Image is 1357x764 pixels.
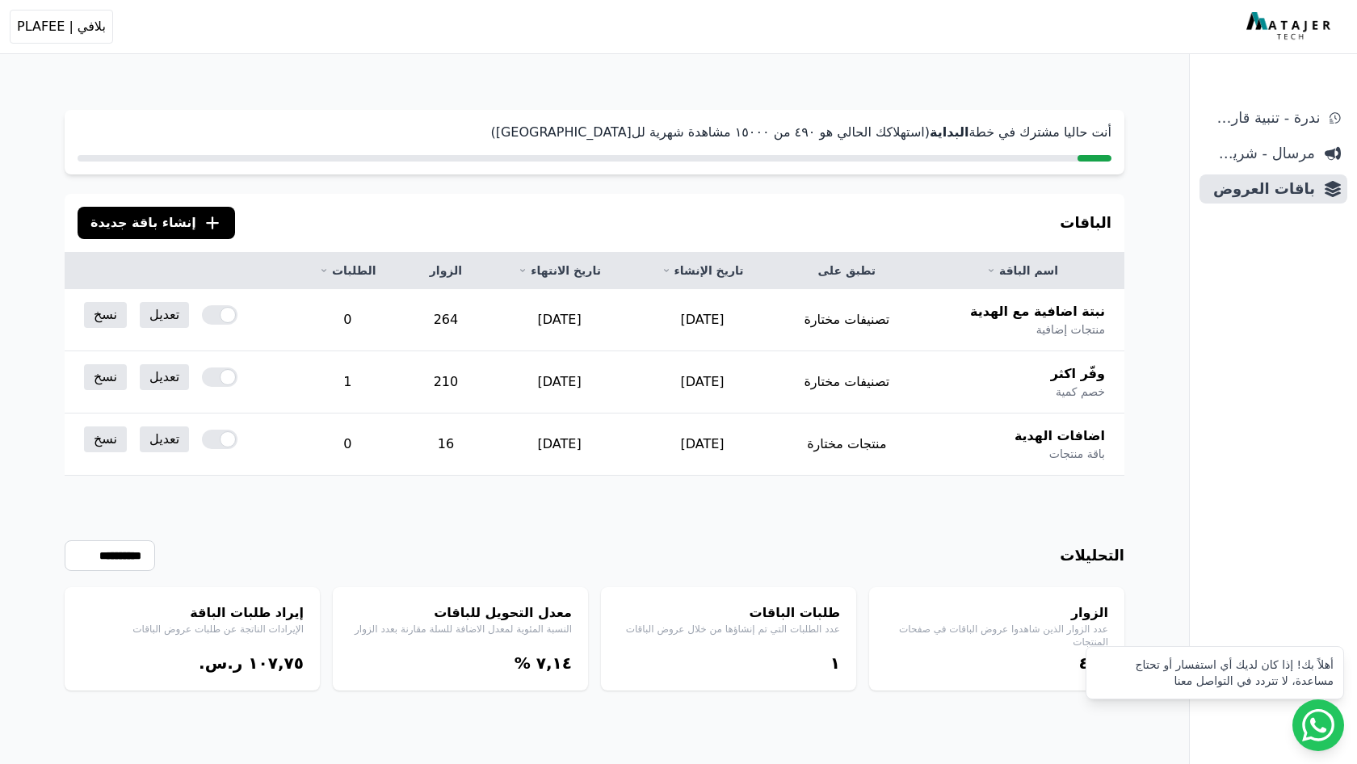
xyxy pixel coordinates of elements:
h4: الزوار [885,603,1108,623]
a: نسخ [84,302,127,328]
span: نبتة اضافية مع الهدية [970,302,1105,321]
span: باقة منتجات [1049,446,1105,462]
td: 0 [292,413,404,476]
td: منتجات مختارة [774,413,920,476]
span: وفّر اكثر [1051,364,1105,384]
p: عدد الزوار الذين شاهدوا عروض الباقات في صفحات المنتجات [885,623,1108,649]
a: اسم الباقة [939,262,1105,279]
span: ندرة - تنبية قارب علي النفاذ [1206,107,1320,129]
td: تصنيفات مختارة [774,289,920,351]
a: تاريخ الانتهاء [507,262,611,279]
td: 1 [292,351,404,413]
td: [DATE] [488,351,631,413]
a: تعديل [140,426,189,452]
span: مرسال - شريط دعاية [1206,142,1315,165]
td: 16 [404,413,488,476]
th: الزوار [404,253,488,289]
h3: التحليلات [1060,544,1124,567]
td: [DATE] [631,351,774,413]
div: ١ [617,652,840,674]
p: أنت حاليا مشترك في خطة (استهلاكك الحالي هو ٤٩۰ من ١٥۰۰۰ مشاهدة شهرية لل[GEOGRAPHIC_DATA]) [78,123,1111,142]
div: أهلاً بك! إذا كان لديك أي استفسار أو تحتاج مساعدة، لا تتردد في التواصل معنا [1096,657,1334,689]
span: بلافي | PLAFEE [17,17,106,36]
p: النسبة المئوية لمعدل الاضافة للسلة مقارنة بعدد الزوار [349,623,572,636]
td: 0 [292,289,404,351]
a: الطلبات [311,262,384,279]
span: منتجات إضافية [1036,321,1105,338]
a: نسخ [84,426,127,452]
bdi: ١۰٧,٧٥ [248,653,304,673]
h4: إيراد طلبات الباقة [81,603,304,623]
strong: البداية [930,124,968,140]
div: ٤٩۰ [885,652,1108,674]
td: 264 [404,289,488,351]
h3: الباقات [1060,212,1111,234]
a: تاريخ الإنشاء [650,262,754,279]
a: نسخ [84,364,127,390]
span: خصم كمية [1056,384,1105,400]
span: اضافات الهدية [1015,426,1105,446]
h4: طلبات الباقات [617,603,840,623]
td: تصنيفات مختارة [774,351,920,413]
h4: معدل التحويل للباقات [349,603,572,623]
a: تعديل [140,302,189,328]
td: [DATE] [488,413,631,476]
button: بلافي | PLAFEE [10,10,113,44]
button: إنشاء باقة جديدة [78,207,235,239]
td: [DATE] [631,413,774,476]
bdi: ٧,١٤ [536,653,572,673]
p: عدد الطلبات التي تم إنشاؤها من خلال عروض الباقات [617,623,840,636]
span: إنشاء باقة جديدة [90,213,196,233]
img: MatajerTech Logo [1246,12,1334,41]
td: [DATE] [488,289,631,351]
td: 210 [404,351,488,413]
span: ر.س. [199,653,242,673]
span: % [515,653,531,673]
td: [DATE] [631,289,774,351]
span: باقات العروض [1206,178,1315,200]
th: تطبق على [774,253,920,289]
a: تعديل [140,364,189,390]
p: الإيرادات الناتجة عن طلبات عروض الباقات [81,623,304,636]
